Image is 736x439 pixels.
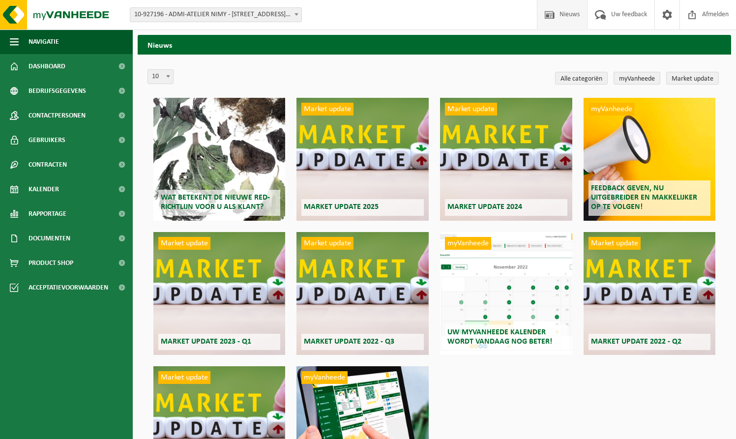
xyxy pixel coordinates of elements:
[29,103,86,128] span: Contactpersonen
[153,232,285,355] a: Market update Market update 2023 - Q1
[29,275,108,300] span: Acceptatievoorwaarden
[130,7,302,22] span: 10-927196 - ADMI-ATELIER NIMY - 7020 NIMY, QUAI DES ANGLAIS 48 (46)
[584,98,715,221] a: myVanheede Feedback geven, nu uitgebreider en makkelijker op te volgen!
[29,177,59,202] span: Kalender
[440,232,572,355] a: myVanheede Uw myVanheede kalender wordt vandaag nog beter!
[29,202,66,226] span: Rapportage
[130,8,301,22] span: 10-927196 - ADMI-ATELIER NIMY - 7020 NIMY, QUAI DES ANGLAIS 48 (46)
[296,98,428,221] a: Market update Market update 2025
[301,371,348,384] span: myVanheede
[614,72,660,85] a: myVanheede
[666,72,719,85] a: Market update
[29,152,67,177] span: Contracten
[447,203,522,211] span: Market update 2024
[161,194,270,211] span: Wat betekent de nieuwe RED-richtlijn voor u als klant?
[296,232,428,355] a: Market update Market update 2022 - Q3
[161,338,251,346] span: Market update 2023 - Q1
[584,232,715,355] a: Market update Market update 2022 - Q2
[29,251,73,275] span: Product Shop
[591,338,681,346] span: Market update 2022 - Q2
[29,54,65,79] span: Dashboard
[147,69,174,84] span: 10
[158,371,210,384] span: Market update
[304,338,394,346] span: Market update 2022 - Q3
[445,103,497,116] span: Market update
[29,226,70,251] span: Documenten
[304,203,379,211] span: Market update 2025
[440,98,572,221] a: Market update Market update 2024
[301,103,353,116] span: Market update
[138,35,731,54] h2: Nieuws
[589,103,635,116] span: myVanheede
[555,72,608,85] a: Alle categoriën
[29,128,65,152] span: Gebruikers
[148,70,173,84] span: 10
[153,98,285,221] a: Wat betekent de nieuwe RED-richtlijn voor u als klant?
[158,237,210,250] span: Market update
[301,237,353,250] span: Market update
[591,184,697,211] span: Feedback geven, nu uitgebreider en makkelijker op te volgen!
[445,237,491,250] span: myVanheede
[29,79,86,103] span: Bedrijfsgegevens
[447,328,552,346] span: Uw myVanheede kalender wordt vandaag nog beter!
[589,237,641,250] span: Market update
[29,29,59,54] span: Navigatie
